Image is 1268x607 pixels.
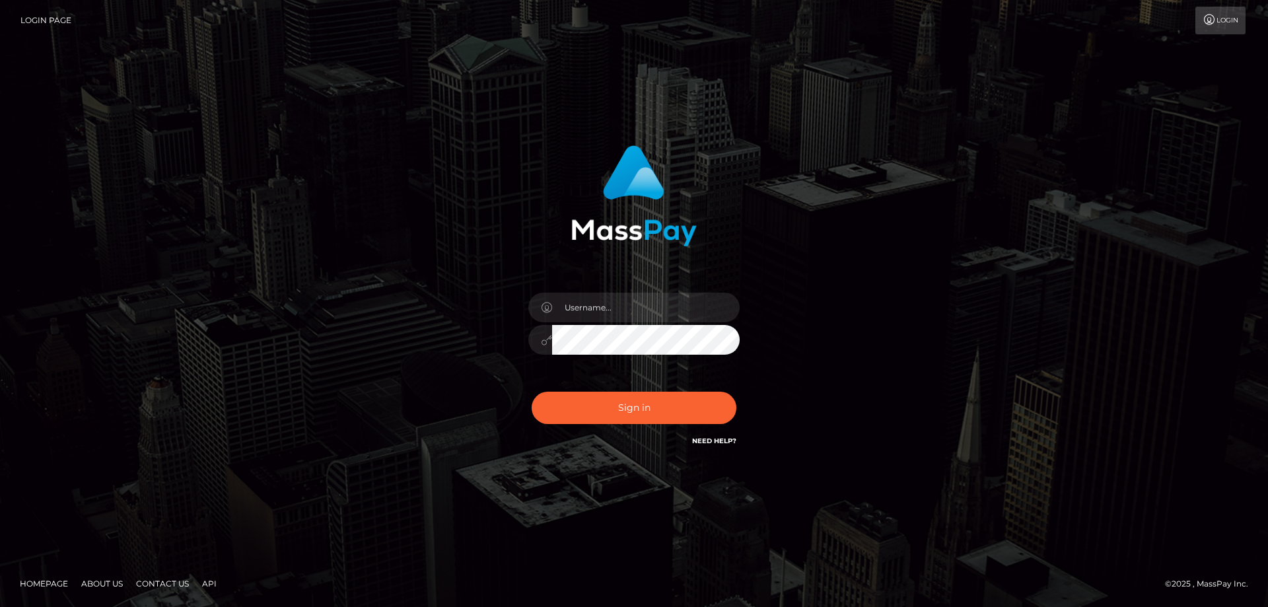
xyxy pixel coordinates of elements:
[15,573,73,594] a: Homepage
[20,7,71,34] a: Login Page
[692,437,736,445] a: Need Help?
[532,392,736,424] button: Sign in
[552,293,740,322] input: Username...
[197,573,222,594] a: API
[1195,7,1246,34] a: Login
[1165,577,1258,591] div: © 2025 , MassPay Inc.
[76,573,128,594] a: About Us
[571,145,697,246] img: MassPay Login
[131,573,194,594] a: Contact Us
